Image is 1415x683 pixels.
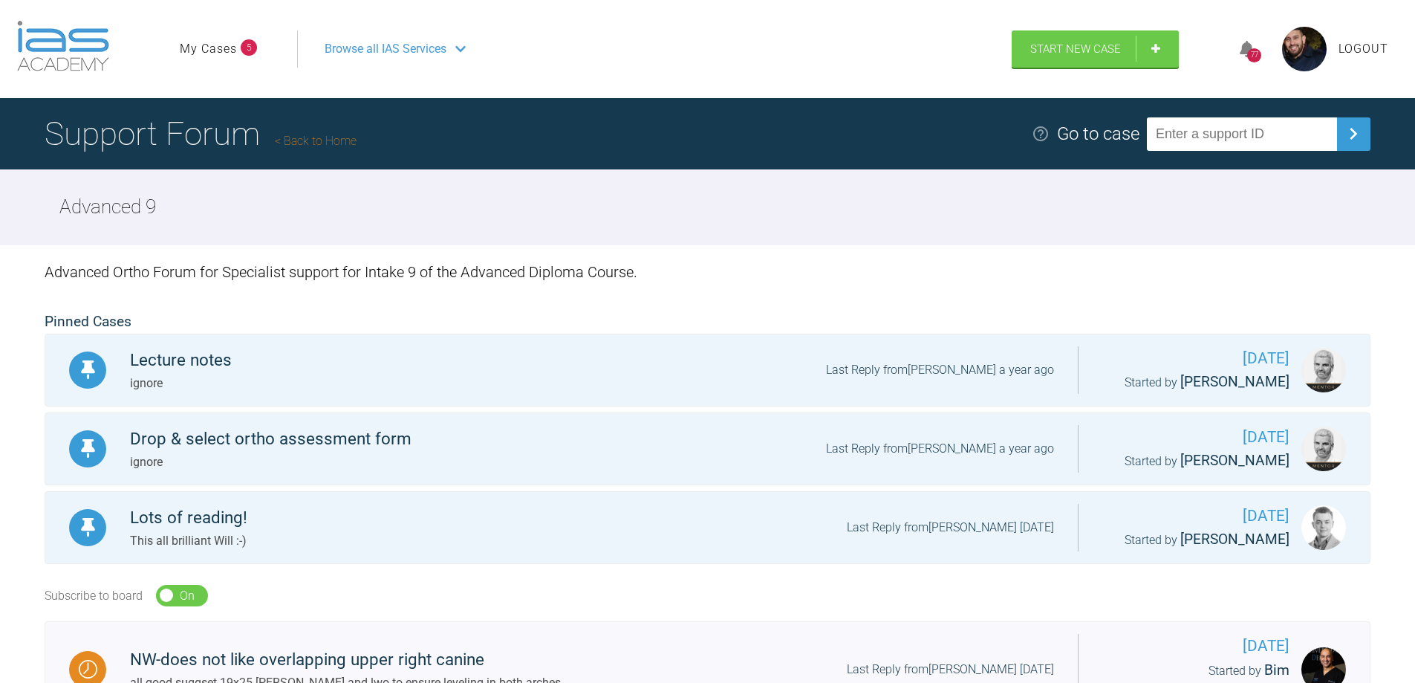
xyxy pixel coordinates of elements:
div: Drop & select ortho assessment form [130,426,412,453]
a: Back to Home [275,134,357,148]
a: My Cases [180,39,237,59]
img: Pinned [79,360,97,379]
div: Last Reply from [PERSON_NAME] a year ago [826,360,1054,380]
a: Start New Case [1012,30,1179,68]
h2: Pinned Cases [45,311,1370,334]
a: PinnedLecture notesignoreLast Reply from[PERSON_NAME] a year ago[DATE]Started by [PERSON_NAME]Ros... [45,334,1370,407]
h2: Advanced 9 [59,192,156,223]
div: NW-does not like overlapping upper right canine [130,647,561,673]
img: Pinned [79,439,97,458]
div: Advanced Ortho Forum for Specialist support for Intake 9 of the Advanced Diploma Course. [45,245,1370,299]
span: Start New Case [1030,42,1121,56]
img: chevronRight.28bd32b0.svg [1341,122,1365,146]
span: [DATE] [1102,504,1289,528]
img: Pinned [79,518,97,537]
span: [PERSON_NAME] [1180,452,1289,469]
a: PinnedLots of reading!This all brilliant Will :-)Last Reply from[PERSON_NAME] [DATE][DATE]Started... [45,491,1370,564]
div: Started by [1102,450,1289,473]
img: help.e70b9f3d.svg [1032,125,1050,143]
div: 77 [1247,48,1261,62]
input: Enter a support ID [1147,117,1337,151]
div: ignore [130,453,412,472]
span: [DATE] [1102,634,1289,658]
div: This all brilliant Will :-) [130,531,247,551]
div: Last Reply from [PERSON_NAME] a year ago [826,439,1054,459]
h1: Support Forum [45,108,357,160]
img: Will Neal [1301,505,1346,550]
span: [PERSON_NAME] [1180,531,1289,548]
div: ignore [130,374,232,393]
span: [DATE] [1102,425,1289,450]
div: On [180,586,195,606]
a: Logout [1338,39,1388,59]
img: logo-light.3e3ef733.png [17,21,109,71]
span: [PERSON_NAME] [1180,373,1289,390]
span: [DATE] [1102,346,1289,371]
a: PinnedDrop & select ortho assessment formignoreLast Reply from[PERSON_NAME] a year ago[DATE]Start... [45,412,1370,485]
img: Waiting [79,660,97,679]
img: profile.png [1282,27,1327,71]
div: Last Reply from [PERSON_NAME] [DATE] [847,660,1054,679]
img: Ross Hobson [1301,427,1346,471]
div: Lecture notes [130,347,232,374]
div: Lots of reading! [130,505,247,531]
span: Browse all IAS Services [325,39,446,59]
div: Last Reply from [PERSON_NAME] [DATE] [847,518,1054,537]
span: 5 [241,39,257,56]
img: Ross Hobson [1301,348,1346,392]
div: Started by [1102,371,1289,394]
div: Started by [1102,528,1289,551]
div: Go to case [1057,120,1139,148]
div: Subscribe to board [45,586,143,606]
